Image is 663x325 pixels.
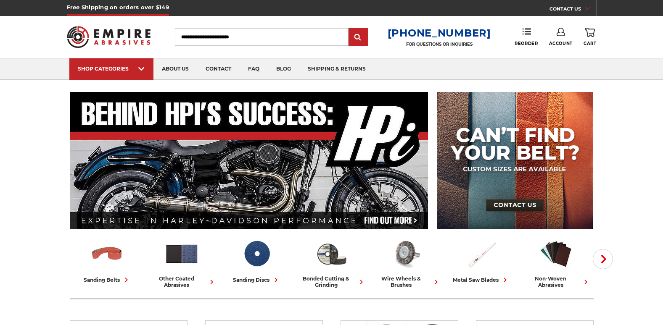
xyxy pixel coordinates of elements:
a: Reorder [515,28,538,46]
a: contact [197,58,240,80]
div: wire wheels & brushes [372,275,441,288]
div: non-woven abrasives [522,275,590,288]
img: Sanding Belts [90,236,124,271]
img: promo banner for custom belts. [437,92,593,229]
div: sanding discs [233,275,280,284]
button: Next [593,249,613,269]
a: about us [153,58,197,80]
a: bonded cutting & grinding [298,236,366,288]
div: other coated abrasives [148,275,216,288]
img: Metal Saw Blades [464,236,499,271]
a: shipping & returns [299,58,374,80]
img: Other Coated Abrasives [164,236,199,271]
div: bonded cutting & grinding [298,275,366,288]
div: SHOP CATEGORIES [78,66,145,72]
span: Reorder [515,41,538,46]
img: Bonded Cutting & Grinding [314,236,349,271]
a: [PHONE_NUMBER] [388,27,491,39]
a: metal saw blades [447,236,515,284]
span: Cart [584,41,596,46]
p: FOR QUESTIONS OR INQUIRIES [388,42,491,47]
img: Empire Abrasives [67,21,151,53]
a: other coated abrasives [148,236,216,288]
input: Submit [350,29,367,46]
div: sanding belts [84,275,131,284]
a: wire wheels & brushes [372,236,441,288]
img: Sanding Discs [239,236,274,271]
span: Account [549,41,573,46]
img: Wire Wheels & Brushes [389,236,424,271]
div: metal saw blades [453,275,510,284]
a: blog [268,58,299,80]
a: non-woven abrasives [522,236,590,288]
a: CONTACT US [549,4,596,16]
a: Cart [584,28,596,46]
img: Non-woven Abrasives [539,236,573,271]
a: sanding discs [223,236,291,284]
img: Banner for an interview featuring Horsepower Inc who makes Harley performance upgrades featured o... [70,92,428,229]
a: faq [240,58,268,80]
a: sanding belts [73,236,141,284]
